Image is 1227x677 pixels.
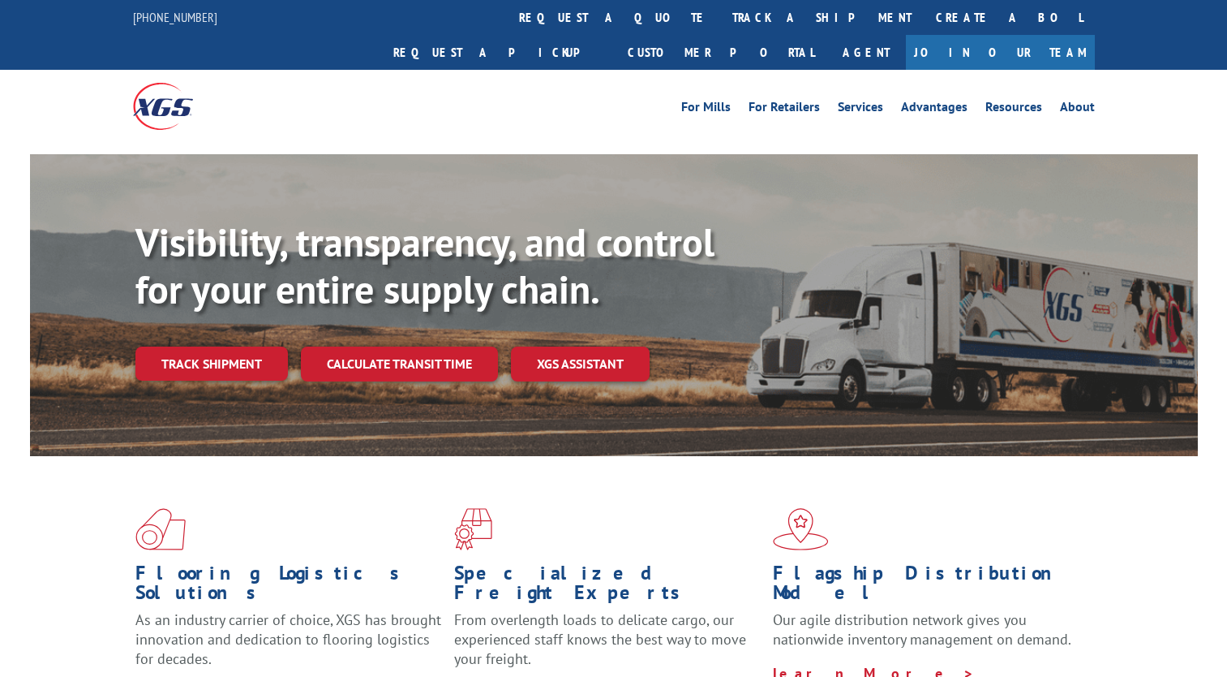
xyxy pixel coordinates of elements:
b: Visibility, transparency, and control for your entire supply chain. [135,217,714,314]
a: Track shipment [135,347,288,381]
a: Request a pickup [381,35,616,70]
a: Agent [826,35,906,70]
a: About [1060,101,1095,119]
img: xgs-icon-total-supply-chain-intelligence-red [135,508,186,550]
a: Customer Portal [616,35,826,70]
a: Services [838,101,883,119]
a: Calculate transit time [301,347,498,382]
h1: Specialized Freight Experts [454,563,761,610]
img: xgs-icon-focused-on-flooring-red [454,508,492,550]
span: As an industry carrier of choice, XGS has brought innovation and dedication to flooring logistics... [135,610,441,668]
img: xgs-icon-flagship-distribution-model-red [773,508,829,550]
a: Join Our Team [906,35,1095,70]
a: Advantages [901,101,967,119]
a: For Mills [681,101,731,119]
a: XGS ASSISTANT [511,347,650,382]
a: For Retailers [749,101,820,119]
a: Resources [985,101,1042,119]
span: Our agile distribution network gives you nationwide inventory management on demand. [773,610,1071,649]
a: [PHONE_NUMBER] [133,9,217,25]
h1: Flagship Distribution Model [773,563,1079,610]
h1: Flooring Logistics Solutions [135,563,442,610]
